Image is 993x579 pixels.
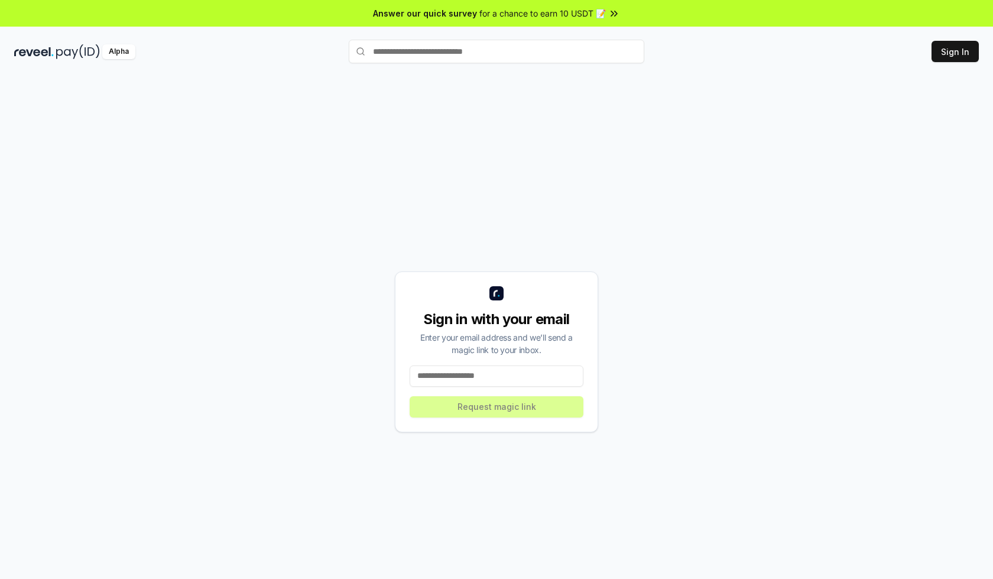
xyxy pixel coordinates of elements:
[932,41,979,62] button: Sign In
[56,44,100,59] img: pay_id
[489,286,504,300] img: logo_small
[479,7,606,20] span: for a chance to earn 10 USDT 📝
[373,7,477,20] span: Answer our quick survey
[410,310,583,329] div: Sign in with your email
[14,44,54,59] img: reveel_dark
[102,44,135,59] div: Alpha
[410,331,583,356] div: Enter your email address and we’ll send a magic link to your inbox.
